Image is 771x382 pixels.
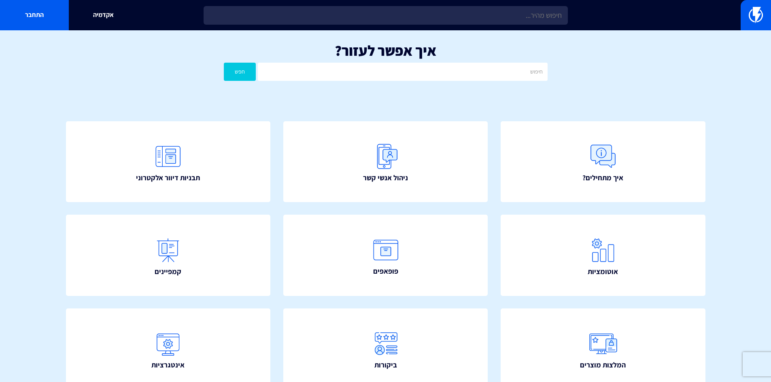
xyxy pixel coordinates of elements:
a: אוטומציות [501,215,705,295]
span: אינטגרציות [151,360,185,370]
span: אוטומציות [588,266,618,277]
input: חיפוש [258,63,547,81]
h1: איך אפשר לעזור? [12,42,759,59]
span: תבניות דיוור אלקטרוני [136,173,200,183]
a: פופאפים [283,215,488,295]
a: תבניות דיוור אלקטרוני [66,121,271,202]
a: איך מתחילים? [501,121,705,202]
span: ניהול אנשי קשר [363,173,408,183]
button: חפש [224,63,256,81]
span: פופאפים [373,266,398,276]
a: ניהול אנשי קשר [283,121,488,202]
span: ביקורות [374,360,397,370]
a: קמפיינים [66,215,271,295]
span: איך מתחילים? [582,173,623,183]
span: המלצות מוצרים [580,360,626,370]
input: חיפוש מהיר... [204,6,568,25]
span: קמפיינים [155,266,181,277]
